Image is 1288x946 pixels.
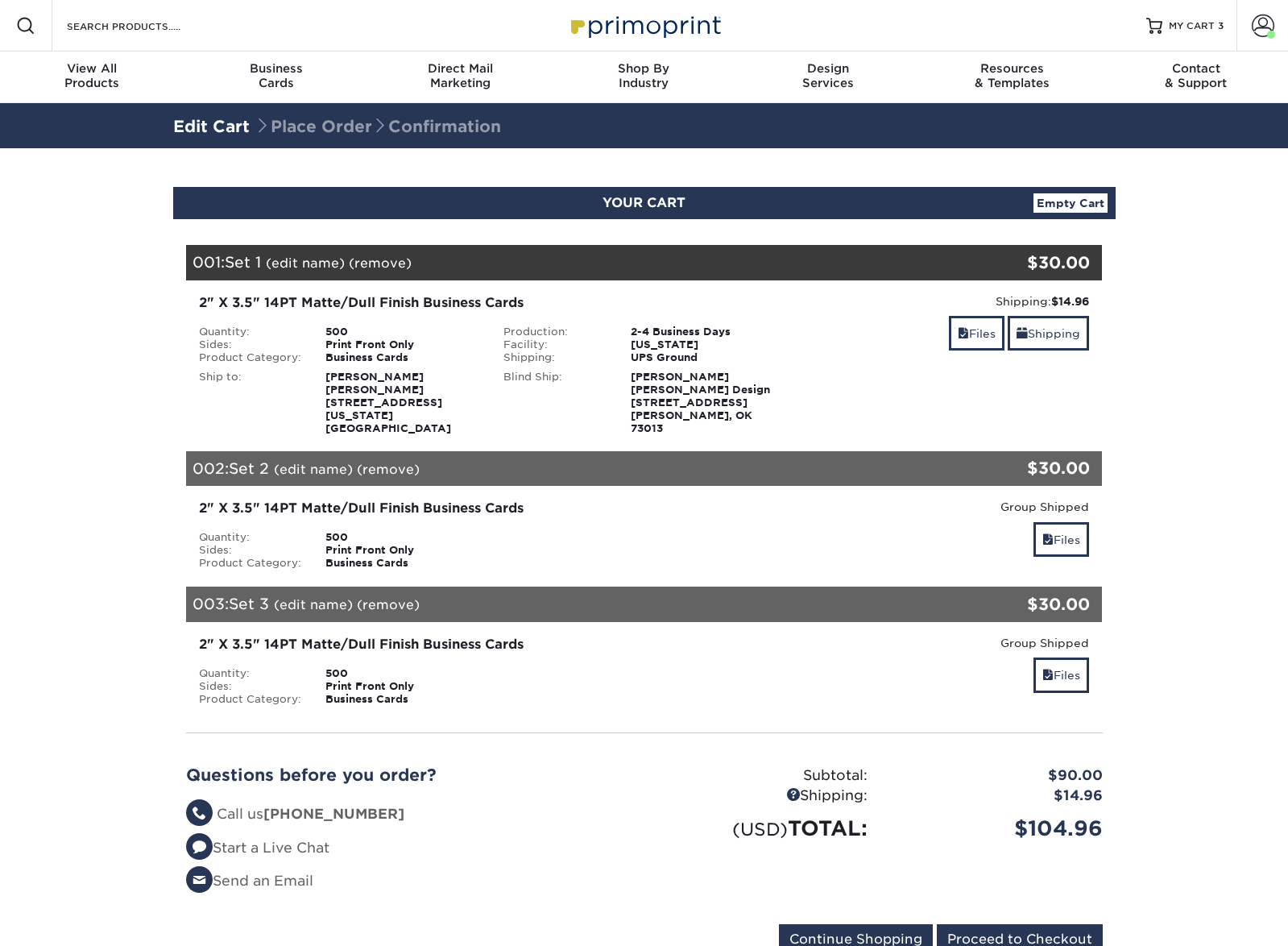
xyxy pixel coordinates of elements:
div: Business Cards [313,557,491,570]
div: Business Cards [313,693,491,706]
a: (edit name) [274,597,353,612]
a: Start a Live Chat [186,840,329,856]
span: Set 2 [229,459,269,477]
div: Sides: [187,680,314,693]
a: Shop ByIndustry [552,52,735,103]
div: Business Cards [313,351,491,364]
div: 001: [186,245,950,280]
a: BusinessCards [184,52,367,103]
span: Contact [1104,61,1288,76]
a: Files [1033,658,1089,692]
a: Shipping [1008,316,1089,351]
div: 002: [186,451,950,487]
div: 2" X 3.5" 14PT Matte/Dull Finish Business Cards [199,499,785,518]
span: Business [184,61,367,76]
a: (edit name) [266,255,345,271]
a: Contact& Support [1104,52,1288,103]
small: (USD) [732,819,788,840]
div: Cards [184,61,367,90]
span: Shop By [552,61,735,76]
span: shipping [1017,327,1028,340]
li: Call us [186,804,632,825]
div: Print Front Only [313,544,491,557]
div: Quantity: [187,667,314,680]
input: SEARCH PRODUCTS..... [65,16,222,35]
span: YOUR CART [603,195,685,210]
div: Quantity: [187,326,314,338]
div: Group Shipped [809,499,1090,515]
span: Resources [920,61,1104,76]
div: 003: [186,587,950,622]
div: Sides: [187,338,314,351]
strong: [PERSON_NAME] [PERSON_NAME] [STREET_ADDRESS] [US_STATE][GEOGRAPHIC_DATA] [325,371,451,434]
strong: [PERSON_NAME] [PERSON_NAME] Design [STREET_ADDRESS] [PERSON_NAME], OK 73013 [631,371,770,434]
div: & Templates [920,61,1104,90]
a: (remove) [357,597,420,612]
strong: $14.96 [1051,295,1089,308]
div: 2" X 3.5" 14PT Matte/Dull Finish Business Cards [199,635,785,654]
div: Quantity: [187,531,314,544]
span: files [1042,533,1054,546]
div: $90.00 [880,766,1115,786]
a: Resources& Templates [920,52,1104,103]
div: Blind Ship: [491,371,619,435]
div: $30.00 [950,592,1091,616]
span: Direct Mail [368,61,552,76]
span: Design [736,61,920,76]
span: Place Order Confirmation [255,117,501,136]
div: $14.96 [880,786,1115,807]
div: Services [736,61,920,90]
div: Marketing [368,61,552,90]
div: Product Category: [187,557,314,570]
span: files [1042,669,1054,682]
a: (remove) [349,255,412,271]
div: TOTAL: [644,813,880,844]
div: & Support [1104,61,1288,90]
div: Group Shipped [809,635,1090,651]
a: Send an Email [186,873,313,889]
div: Shipping: [644,786,880,807]
div: Industry [552,61,735,90]
a: Files [1033,522,1089,557]
div: 500 [313,667,491,680]
div: $104.96 [880,813,1115,844]
a: (edit name) [274,462,353,477]
span: 3 [1218,20,1224,31]
a: Empty Cart [1033,193,1108,213]
h2: Questions before you order? [186,766,632,785]
a: Direct MailMarketing [368,52,552,103]
div: UPS Ground [619,351,797,364]
div: 2-4 Business Days [619,326,797,338]
div: [US_STATE] [619,338,797,351]
a: Edit Cart [173,117,250,136]
span: Set 1 [225,253,261,271]
div: Shipping: [809,293,1090,309]
div: 500 [313,531,491,544]
div: Product Category: [187,351,314,364]
strong: [PHONE_NUMBER] [263,806,404,822]
div: Ship to: [187,371,314,435]
a: DesignServices [736,52,920,103]
div: Facility: [491,338,619,351]
div: Production: [491,326,619,338]
div: 2" X 3.5" 14PT Matte/Dull Finish Business Cards [199,293,785,313]
img: Primoprint [564,8,725,43]
div: Product Category: [187,693,314,706]
span: Set 3 [229,595,269,612]
div: $30.00 [950,456,1091,480]
div: Print Front Only [313,680,491,693]
div: $30.00 [950,251,1091,275]
span: files [958,327,969,340]
div: Shipping: [491,351,619,364]
a: Files [949,316,1004,351]
a: (remove) [357,462,420,477]
div: Sides: [187,544,314,557]
div: Print Front Only [313,338,491,351]
div: Subtotal: [644,766,880,786]
div: 500 [313,326,491,338]
span: MY CART [1169,19,1215,33]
